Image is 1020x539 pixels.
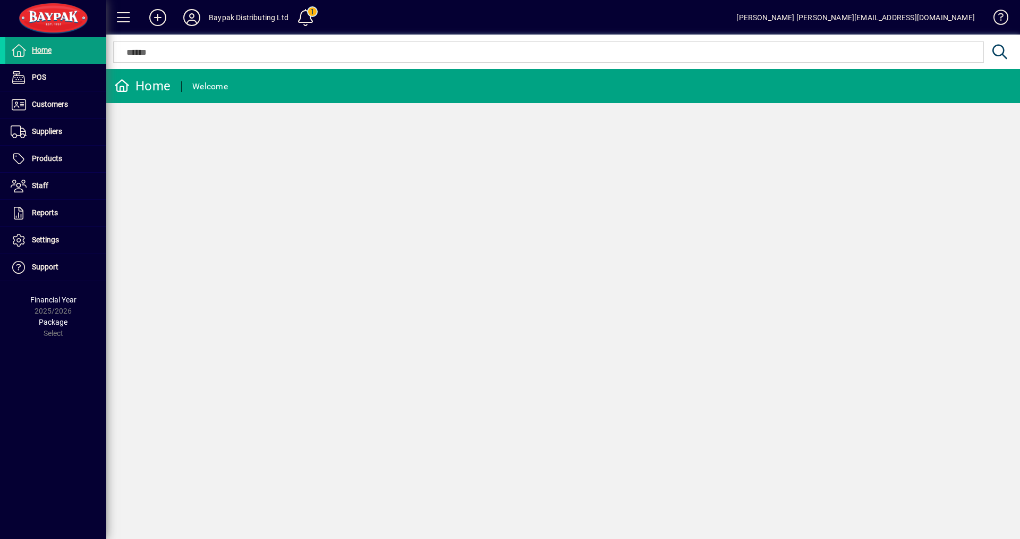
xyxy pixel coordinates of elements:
[5,146,106,172] a: Products
[30,296,76,304] span: Financial Year
[114,78,171,95] div: Home
[39,318,67,326] span: Package
[736,9,975,26] div: [PERSON_NAME] [PERSON_NAME][EMAIL_ADDRESS][DOMAIN_NAME]
[5,227,106,254] a: Settings
[32,263,58,271] span: Support
[32,127,62,136] span: Suppliers
[32,181,48,190] span: Staff
[5,254,106,281] a: Support
[985,2,1007,37] a: Knowledge Base
[5,119,106,145] a: Suppliers
[192,78,228,95] div: Welcome
[209,9,288,26] div: Baypak Distributing Ltd
[32,154,62,163] span: Products
[32,46,52,54] span: Home
[32,73,46,81] span: POS
[32,100,68,108] span: Customers
[141,8,175,27] button: Add
[175,8,209,27] button: Profile
[5,200,106,226] a: Reports
[32,208,58,217] span: Reports
[5,64,106,91] a: POS
[5,91,106,118] a: Customers
[32,235,59,244] span: Settings
[5,173,106,199] a: Staff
